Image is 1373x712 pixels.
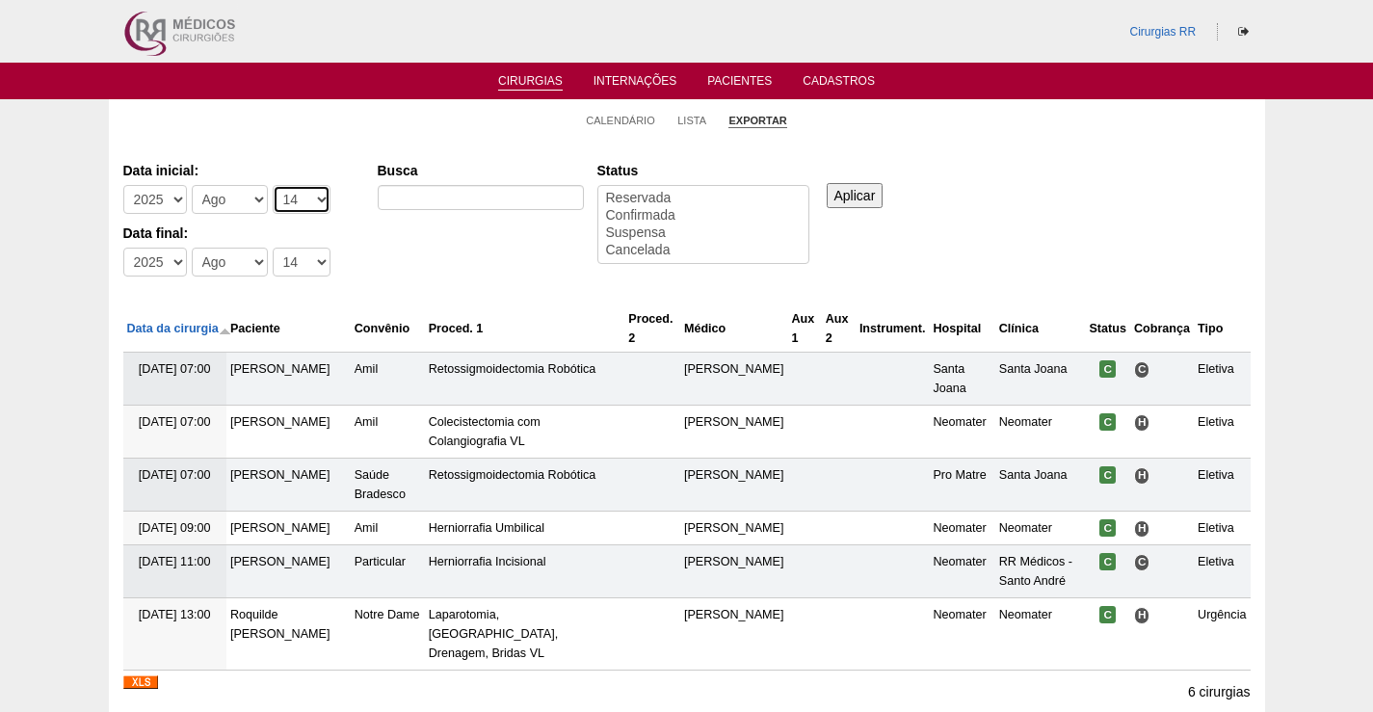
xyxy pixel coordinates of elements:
td: Herniorrafia Incisional [425,545,625,598]
span: Confirmada [1099,553,1116,570]
span: [DATE] 11:00 [139,555,211,568]
span: Hospital [1134,607,1150,623]
i: Sair [1238,26,1249,38]
span: Hospital [1134,520,1150,537]
img: XLS [123,675,158,689]
label: Data final: [123,224,358,243]
span: [DATE] 07:00 [139,468,211,482]
span: Hospital [1134,414,1150,431]
td: Pro Matre [929,459,994,512]
td: Eletiva [1194,353,1250,406]
th: Aux 1 [788,305,822,353]
td: Retossigmoidectomia Robótica [425,459,625,512]
td: Urgência [1194,598,1250,671]
input: Aplicar [827,183,884,208]
th: Instrument. [856,305,930,353]
td: [PERSON_NAME] [680,512,788,545]
span: Consultório [1134,361,1150,378]
a: Data da cirurgia [127,322,231,335]
th: Tipo [1194,305,1250,353]
td: Neomater [995,512,1086,545]
span: Confirmada [1099,360,1116,378]
img: ordem decrescente [219,324,231,336]
span: Hospital [1134,467,1150,484]
th: Médico [680,305,788,353]
span: Confirmada [1099,413,1116,431]
option: Cancelada [604,242,803,259]
td: RR Médicos - Santo André [995,545,1086,598]
span: Consultório [1134,554,1150,570]
label: Status [597,161,809,180]
td: [PERSON_NAME] [226,353,351,406]
span: [DATE] 07:00 [139,415,211,429]
td: Roquilde [PERSON_NAME] [226,598,351,671]
td: Eletiva [1194,459,1250,512]
td: [PERSON_NAME] [680,353,788,406]
a: Cadastros [803,74,875,93]
th: Clínica [995,305,1086,353]
span: [DATE] 13:00 [139,608,211,621]
td: [PERSON_NAME] [226,512,351,545]
span: Confirmada [1099,519,1116,537]
a: Lista [677,114,706,127]
td: Neomater [929,512,994,545]
th: Convênio [351,305,425,353]
td: Amil [351,512,425,545]
td: [PERSON_NAME] [226,459,351,512]
th: Paciente [226,305,351,353]
p: 6 cirurgias [1188,683,1251,701]
td: [PERSON_NAME] [226,545,351,598]
span: [DATE] 09:00 [139,521,211,535]
a: Pacientes [707,74,772,93]
td: [PERSON_NAME] [680,459,788,512]
td: Eletiva [1194,512,1250,545]
label: Busca [378,161,584,180]
td: [PERSON_NAME] [680,545,788,598]
th: Status [1085,305,1130,353]
td: [PERSON_NAME] [680,598,788,671]
td: Santa Joana [929,353,994,406]
a: Calendário [586,114,655,127]
a: Cirurgias RR [1129,25,1196,39]
th: Proced. 2 [624,305,680,353]
th: Cobrança [1130,305,1194,353]
td: Neomater [929,406,994,459]
span: [DATE] 07:00 [139,362,211,376]
th: Proced. 1 [425,305,625,353]
span: Confirmada [1099,466,1116,484]
input: Digite os termos que você deseja procurar. [378,185,584,210]
td: Herniorrafia Umbilical [425,512,625,545]
td: Retossigmoidectomia Robótica [425,353,625,406]
a: Exportar [728,114,786,128]
option: Reservada [604,190,803,207]
td: Amil [351,353,425,406]
td: Notre Dame [351,598,425,671]
td: Eletiva [1194,406,1250,459]
th: Hospital [929,305,994,353]
td: Amil [351,406,425,459]
td: [PERSON_NAME] [226,406,351,459]
td: Neomater [929,545,994,598]
td: Saúde Bradesco [351,459,425,512]
option: Suspensa [604,224,803,242]
a: Cirurgias [498,74,563,91]
td: Colecistectomia com Colangiografia VL [425,406,625,459]
td: [PERSON_NAME] [680,406,788,459]
td: Santa Joana [995,459,1086,512]
label: Data inicial: [123,161,358,180]
td: Neomater [995,406,1086,459]
th: Aux 2 [822,305,856,353]
td: Laparotomia, [GEOGRAPHIC_DATA], Drenagem, Bridas VL [425,598,625,671]
td: Particular [351,545,425,598]
option: Confirmada [604,207,803,224]
td: Neomater [995,598,1086,671]
td: Santa Joana [995,353,1086,406]
span: Confirmada [1099,606,1116,623]
td: Neomater [929,598,994,671]
a: Internações [594,74,677,93]
td: Eletiva [1194,545,1250,598]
